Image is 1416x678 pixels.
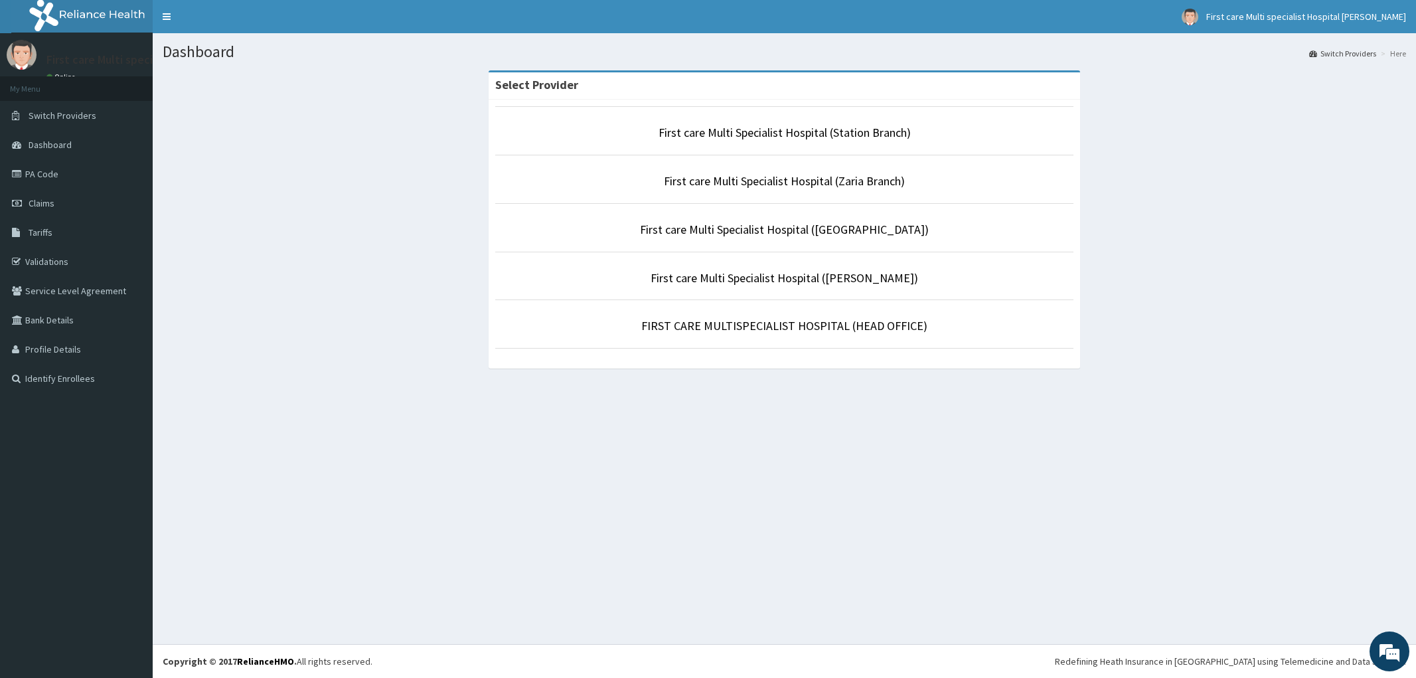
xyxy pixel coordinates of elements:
h1: Dashboard [163,43,1406,60]
a: Switch Providers [1309,48,1376,59]
p: First care Multi specialist Hospital [PERSON_NAME] [46,54,311,66]
a: First care Multi Specialist Hospital (Station Branch) [659,125,911,140]
a: Online [46,72,78,82]
div: Redefining Heath Insurance in [GEOGRAPHIC_DATA] using Telemedicine and Data Science! [1055,655,1406,668]
strong: Select Provider [495,77,578,92]
span: Switch Providers [29,110,96,122]
a: First care Multi Specialist Hospital ([PERSON_NAME]) [651,270,918,286]
img: User Image [1182,9,1198,25]
footer: All rights reserved. [153,644,1416,678]
a: First care Multi Specialist Hospital (Zaria Branch) [664,173,905,189]
span: First care Multi specialist Hospital [PERSON_NAME] [1206,11,1406,23]
strong: Copyright © 2017 . [163,655,297,667]
a: FIRST CARE MULTISPECIALIST HOSPITAL (HEAD OFFICE) [641,318,927,333]
span: Tariffs [29,226,52,238]
a: First care Multi Specialist Hospital ([GEOGRAPHIC_DATA]) [640,222,929,237]
span: Dashboard [29,139,72,151]
li: Here [1377,48,1406,59]
a: RelianceHMO [237,655,294,667]
span: Claims [29,197,54,209]
img: User Image [7,40,37,70]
